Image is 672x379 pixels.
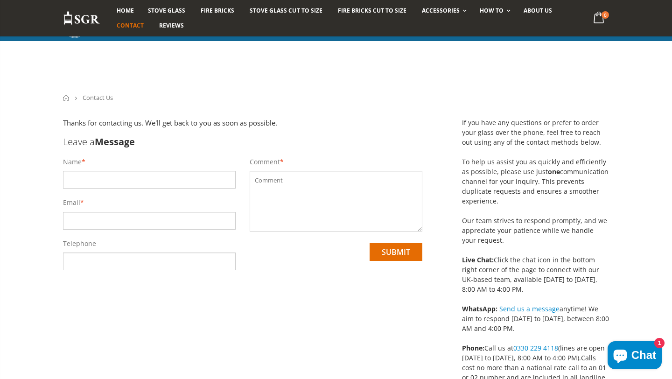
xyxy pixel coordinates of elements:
[110,3,141,18] a: Home
[548,167,560,176] strong: one
[117,7,134,14] span: Home
[422,7,460,14] span: Accessories
[480,7,504,14] span: How To
[590,9,609,28] a: 0
[148,7,185,14] span: Stove Glass
[415,3,471,18] a: Accessories
[117,21,144,29] span: Contact
[63,198,80,207] label: Email
[63,239,96,248] label: Telephone
[95,135,135,148] b: Message
[110,18,151,33] a: Contact
[462,344,484,352] strong: Phone:
[141,3,192,18] a: Stove Glass
[331,3,413,18] a: Fire Bricks Cut To Size
[194,3,241,18] a: Fire Bricks
[462,118,609,294] p: If you have any questions or prefer to order your glass over the phone, feel free to reach out us...
[83,93,113,102] span: Contact Us
[159,21,184,29] span: Reviews
[63,95,70,101] a: Home
[473,3,515,18] a: How To
[63,11,100,26] img: Stove Glass Replacement
[499,304,560,313] a: Send us a message
[243,3,329,18] a: Stove Glass Cut To Size
[462,304,609,333] span: anytime! We aim to respond [DATE] to [DATE], between 8:00 AM and 4:00 PM.
[602,11,609,19] span: 0
[63,118,422,128] p: Thanks for contacting us. We'll get back to you as soon as possible.
[201,7,234,14] span: Fire Bricks
[63,135,422,148] h3: Leave a
[462,255,599,294] span: Click the chat icon in the bottom right corner of the page to connect with our UK-based team, ava...
[250,157,280,167] label: Comment
[517,3,559,18] a: About us
[462,255,494,264] strong: Live Chat:
[250,7,322,14] span: Stove Glass Cut To Size
[63,157,82,167] label: Name
[370,243,422,261] input: submit
[513,344,558,352] a: 0330 229 4118
[462,304,497,313] strong: WhatsApp:
[338,7,406,14] span: Fire Bricks Cut To Size
[524,7,552,14] span: About us
[152,18,191,33] a: Reviews
[605,341,665,372] inbox-online-store-chat: Shopify online store chat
